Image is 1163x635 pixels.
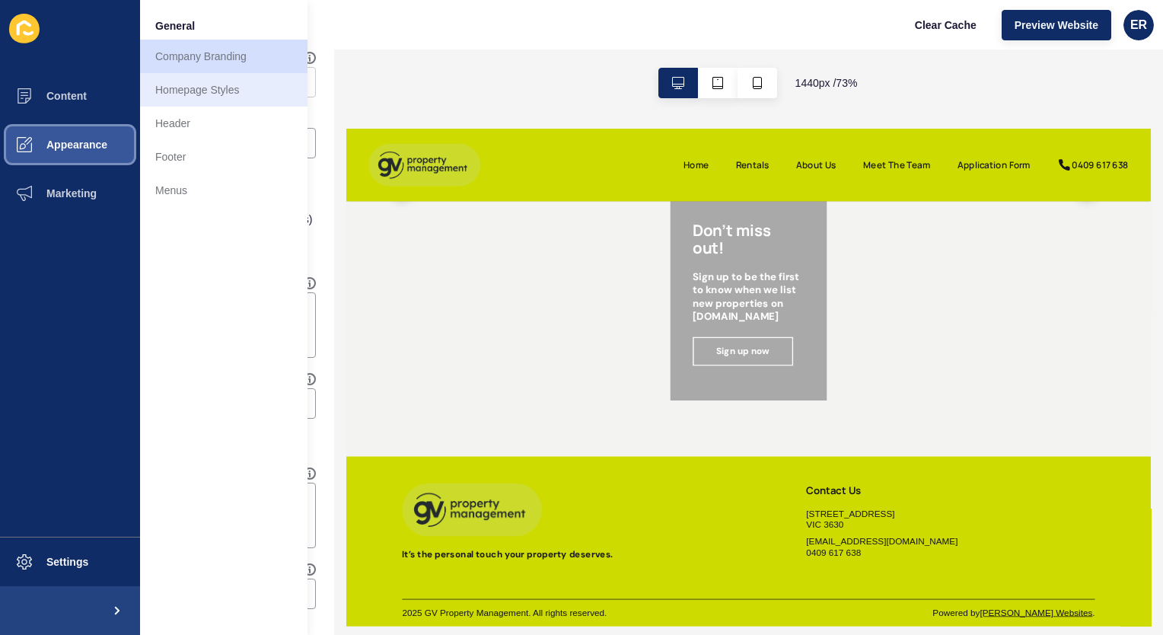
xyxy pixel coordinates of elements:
a: About Us [613,40,668,59]
span: Clear Cache [915,18,977,33]
a: [EMAIL_ADDRESS][DOMAIN_NAME] [626,555,838,570]
a: Homepage Styles [140,73,307,107]
a: Footer [140,140,307,174]
div: 0409 617 638 [989,40,1066,59]
button: Clear Cache [902,10,989,40]
a: Application Form [833,40,932,59]
a: Header [140,107,307,140]
p: VIC 3630 [626,532,838,547]
button: Preview Website [1002,10,1111,40]
span: General [155,18,195,34]
span: ER [1130,18,1147,33]
h5: Contact Us [626,483,838,502]
p: Don’t miss out! [472,125,624,174]
img: GV Property Management [30,15,183,84]
p: [STREET_ADDRESS] [626,517,838,532]
a: Sign up now [472,283,609,323]
a: 0409 617 638 [626,570,838,586]
p: It’s the personal touch your property deserves. [76,570,363,589]
img: GV Property Management [76,483,266,555]
a: Company Branding [140,40,307,73]
a: Home [460,40,495,59]
a: 0409 617 638 [969,40,1066,59]
p: Sign up to be the first to know when we list new properties on [DOMAIN_NAME] [472,192,624,265]
span: Preview Website [1015,18,1098,33]
a: Meet The Team [704,40,796,59]
span: 1440 px / 73 % [795,75,858,91]
a: Rentals [531,40,576,59]
a: Menus [140,174,307,207]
